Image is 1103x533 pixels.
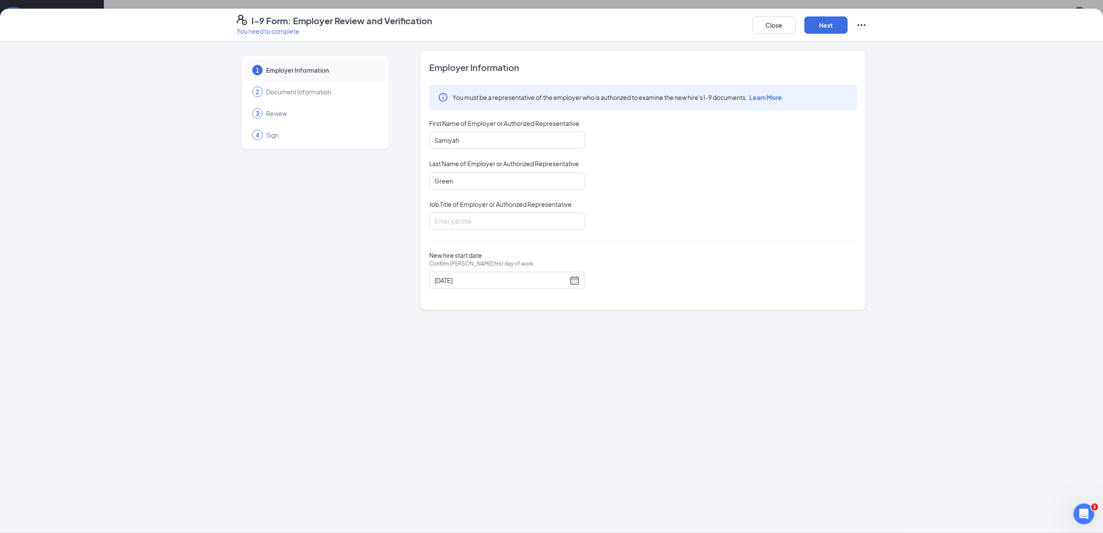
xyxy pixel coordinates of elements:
svg: Info [438,92,448,103]
span: Learn More [749,93,782,101]
p: You need to complete [237,27,432,35]
span: New hire start date [429,251,534,277]
span: You must be a representative of the employer who is authorized to examine the new hire's I-9 docu... [453,93,782,102]
span: 1 [256,66,259,74]
span: 1 [1091,504,1098,511]
span: Confirm [PERSON_NAME] first day of work [429,260,534,268]
span: Employer Information [429,61,857,74]
input: 09/19/2025 [434,276,568,285]
svg: FormI9EVerifyIcon [237,15,247,25]
span: Review [266,109,377,118]
iframe: Intercom live chat [1074,504,1094,524]
span: 4 [256,131,259,139]
a: Learn More [747,93,782,101]
span: Last Name of Employer or Authorized Representative [429,159,579,168]
button: Next [804,16,848,34]
span: Document Information [266,87,377,96]
button: Close [752,16,796,34]
span: 3 [256,109,259,118]
input: Enter your first name [429,132,585,149]
span: 2 [256,87,259,96]
svg: Ellipses [856,20,867,30]
input: Enter your last name [429,172,585,189]
span: Job Title of Employer or Authorized Representative [429,200,572,209]
span: First Name of Employer or Authorized Representative [429,119,579,128]
span: Employer Information [266,66,377,74]
h4: I-9 Form: Employer Review and Verification [251,15,432,27]
input: Enter job title [429,212,585,230]
span: Sign [266,131,377,139]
